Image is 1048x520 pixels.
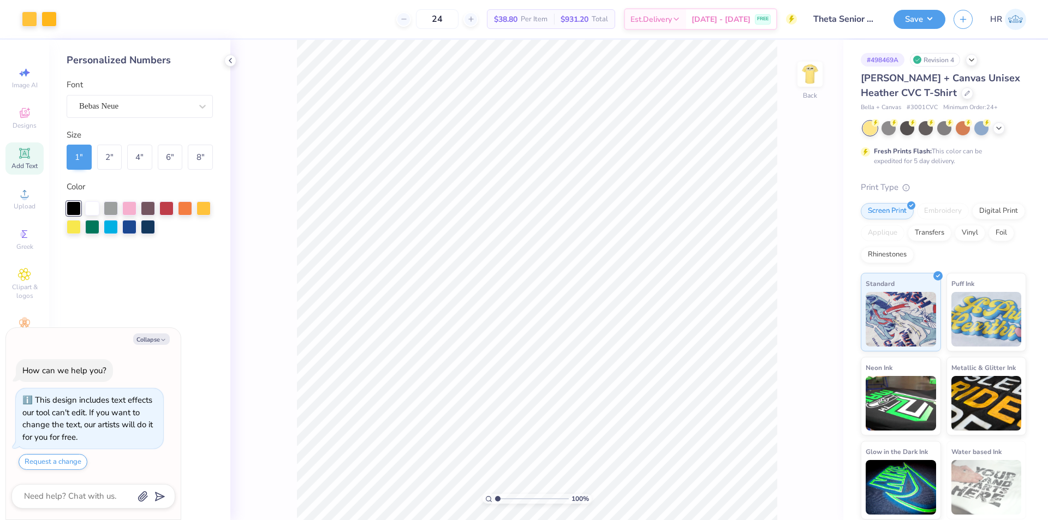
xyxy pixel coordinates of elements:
[19,454,87,470] button: Request a change
[11,162,38,170] span: Add Text
[861,53,904,67] div: # 498469A
[188,145,213,170] div: 8 "
[97,145,122,170] div: 2 "
[951,278,974,289] span: Puff Ink
[1005,9,1026,30] img: Hazel Del Rosario
[989,225,1014,241] div: Foil
[861,203,914,219] div: Screen Print
[990,9,1026,30] a: HR
[861,181,1026,194] div: Print Type
[951,460,1022,515] img: Water based Ink
[416,9,458,29] input: – –
[67,53,213,68] div: Personalized Numbers
[874,146,1008,166] div: This color can be expedited for 5 day delivery.
[22,395,153,443] div: This design includes text effects our tool can't edit. If you want to change the text, our artist...
[861,225,904,241] div: Applique
[917,203,969,219] div: Embroidery
[22,365,106,376] div: How can we help you?
[127,145,152,170] div: 4 "
[14,202,35,211] span: Upload
[866,292,936,346] img: Standard
[910,53,960,67] div: Revision 4
[866,278,895,289] span: Standard
[990,13,1002,26] span: HR
[866,460,936,515] img: Glow in the Dark Ink
[803,91,817,100] div: Back
[5,283,44,300] span: Clipart & logos
[874,147,932,156] strong: Fresh Prints Flash:
[866,362,892,373] span: Neon Ink
[866,376,936,431] img: Neon Ink
[805,8,885,30] input: Untitled Design
[592,14,608,25] span: Total
[561,14,588,25] span: $931.20
[907,103,938,112] span: # 3001CVC
[158,145,183,170] div: 6 "
[67,181,213,193] div: Color
[866,446,928,457] span: Glow in the Dark Ink
[13,121,37,130] span: Designs
[494,14,517,25] span: $38.80
[133,333,170,345] button: Collapse
[972,203,1025,219] div: Digital Print
[521,14,547,25] span: Per Item
[951,376,1022,431] img: Metallic & Glitter Ink
[67,129,213,141] div: Size
[908,225,951,241] div: Transfers
[67,79,83,91] label: Font
[955,225,985,241] div: Vinyl
[894,10,945,29] button: Save
[67,145,92,170] div: 1 "
[861,103,901,112] span: Bella + Canvas
[630,14,672,25] span: Est. Delivery
[943,103,998,112] span: Minimum Order: 24 +
[757,15,769,23] span: FREE
[16,242,33,251] span: Greek
[571,494,589,504] span: 100 %
[861,71,1020,99] span: [PERSON_NAME] + Canvas Unisex Heather CVC T-Shirt
[861,247,914,263] div: Rhinestones
[692,14,751,25] span: [DATE] - [DATE]
[951,446,1002,457] span: Water based Ink
[951,292,1022,346] img: Puff Ink
[799,63,821,85] img: Back
[951,362,1016,373] span: Metallic & Glitter Ink
[12,81,38,89] span: Image AI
